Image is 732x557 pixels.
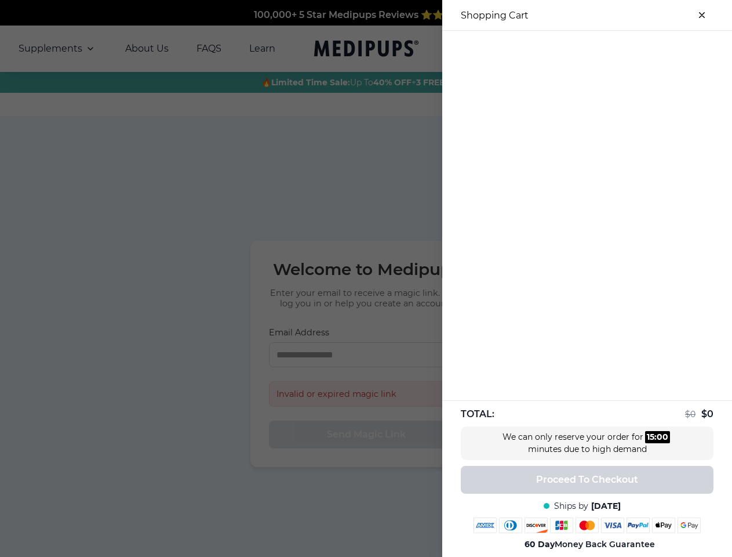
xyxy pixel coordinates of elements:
img: visa [601,518,624,533]
div: : [645,431,670,443]
span: $ 0 [685,409,695,419]
img: jcb [550,518,573,533]
span: Ships by [554,501,588,512]
strong: 60 Day [525,539,555,549]
span: TOTAL: [461,408,494,421]
img: amex [474,518,497,533]
img: paypal [627,518,650,533]
div: We can only reserve your order for minutes due to high demand [500,431,674,455]
img: google [678,518,701,533]
img: discover [525,518,548,533]
h3: Shopping Cart [461,10,529,21]
img: apple [652,518,675,533]
div: 15 [647,431,654,443]
button: close-cart [690,3,713,27]
span: [DATE] [591,501,621,512]
img: diners-club [499,518,522,533]
span: $ 0 [701,408,713,419]
div: 00 [657,431,668,443]
span: Money Back Guarantee [525,539,655,550]
img: mastercard [576,518,599,533]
